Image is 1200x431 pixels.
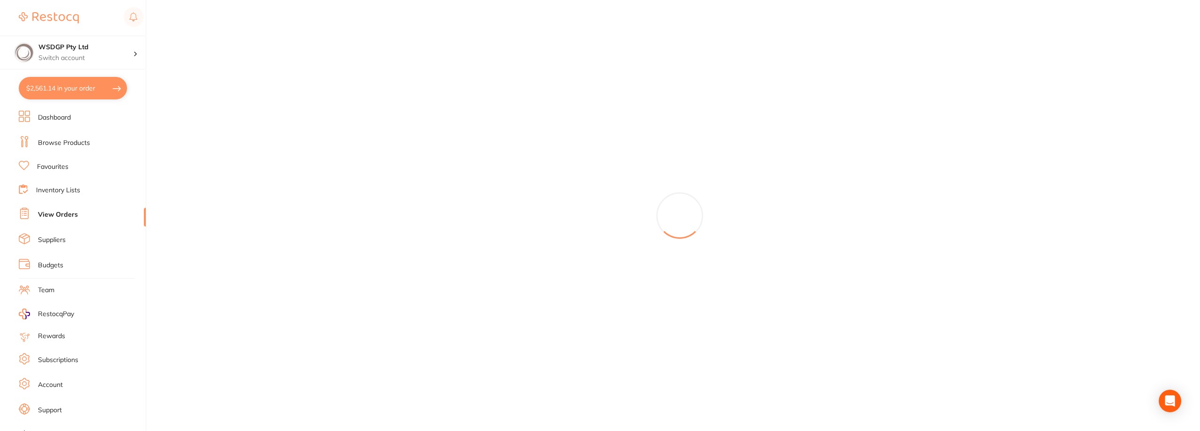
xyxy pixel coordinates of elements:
[19,7,79,29] a: Restocq Logo
[38,43,133,52] h4: WSDGP Pty Ltd
[38,210,78,219] a: View Orders
[38,286,54,295] a: Team
[38,235,66,245] a: Suppliers
[38,138,90,148] a: Browse Products
[38,310,74,319] span: RestocqPay
[38,380,63,390] a: Account
[38,332,65,341] a: Rewards
[19,309,30,319] img: RestocqPay
[19,309,74,319] a: RestocqPay
[19,12,79,23] img: Restocq Logo
[38,261,63,270] a: Budgets
[15,43,33,62] img: WSDGP Pty Ltd
[36,186,80,195] a: Inventory Lists
[38,406,62,415] a: Support
[37,162,68,172] a: Favourites
[38,355,78,365] a: Subscriptions
[38,113,71,122] a: Dashboard
[38,53,133,63] p: Switch account
[1159,390,1181,412] div: Open Intercom Messenger
[19,77,127,99] button: $2,561.14 in your order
